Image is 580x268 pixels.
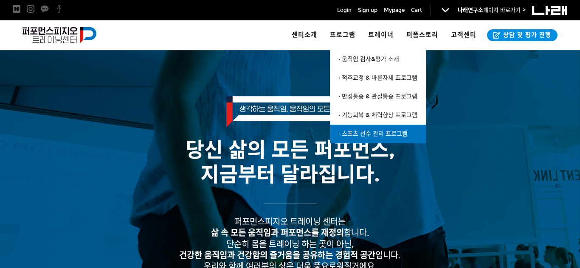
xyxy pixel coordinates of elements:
[330,106,426,125] a: · 기능회복 & 체력향상 프로그램
[451,31,476,39] span: 고객센터
[330,31,355,39] span: 프로그램
[411,6,422,14] a: Cart
[400,20,445,50] a: 퍼폼스토리
[338,93,417,100] span: · 만성통증 & 관절통증 프로그램
[445,20,483,50] a: 고객센터
[330,69,426,87] a: · 척추교정 & 바른자세 프로그램
[487,29,557,41] a: 상담 및 평가 진행
[285,20,324,50] a: 센터소개
[458,7,483,14] strong: 나래연구소
[211,228,344,238] strong: 삶 속 모든 움직임과 퍼포먼스를 재정의
[226,96,354,127] img: 생각하는 움직임, 움직임의 모든 것.
[337,6,352,14] a: Login
[234,217,346,227] span: 퍼포먼스피지오 트레이닝 센터는
[406,31,438,39] span: 퍼폼스토리
[362,20,400,50] a: 트레이너
[226,239,354,249] span: 단순히 몸을 트레이닝 하는 곳이 아닌,
[330,87,426,106] a: · 만성통증 & 관절통증 프로그램
[338,56,399,63] span: · 움직임 검사&평가 소개
[179,250,375,260] strong: 건강한 움직임과 건강함의 즐거움을 공유하는 경험적 공간
[338,74,417,81] span: · 척추교정 & 바른자세 프로그램
[458,7,526,14] a: 나래연구소페이지 바로가기 >
[292,31,317,39] span: 센터소개
[368,31,394,39] span: 트레이너
[186,137,395,187] span: 당신 삶의 모든 퍼포먼스, 지금부터 달라집니다.
[338,112,417,119] span: · 기능회복 & 체력향상 프로그램
[338,130,408,137] span: · 스포츠 선수 관리 프로그램
[384,6,405,14] a: Mypage
[330,125,426,143] a: · 스포츠 선수 관리 프로그램
[324,20,362,50] a: 프로그램
[179,250,401,260] span: 입니다.
[330,50,426,69] a: · 움직임 검사&평가 소개
[211,228,369,238] span: 합니다.
[358,6,377,14] a: Sign up
[501,31,551,39] span: 상담 및 평가 진행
